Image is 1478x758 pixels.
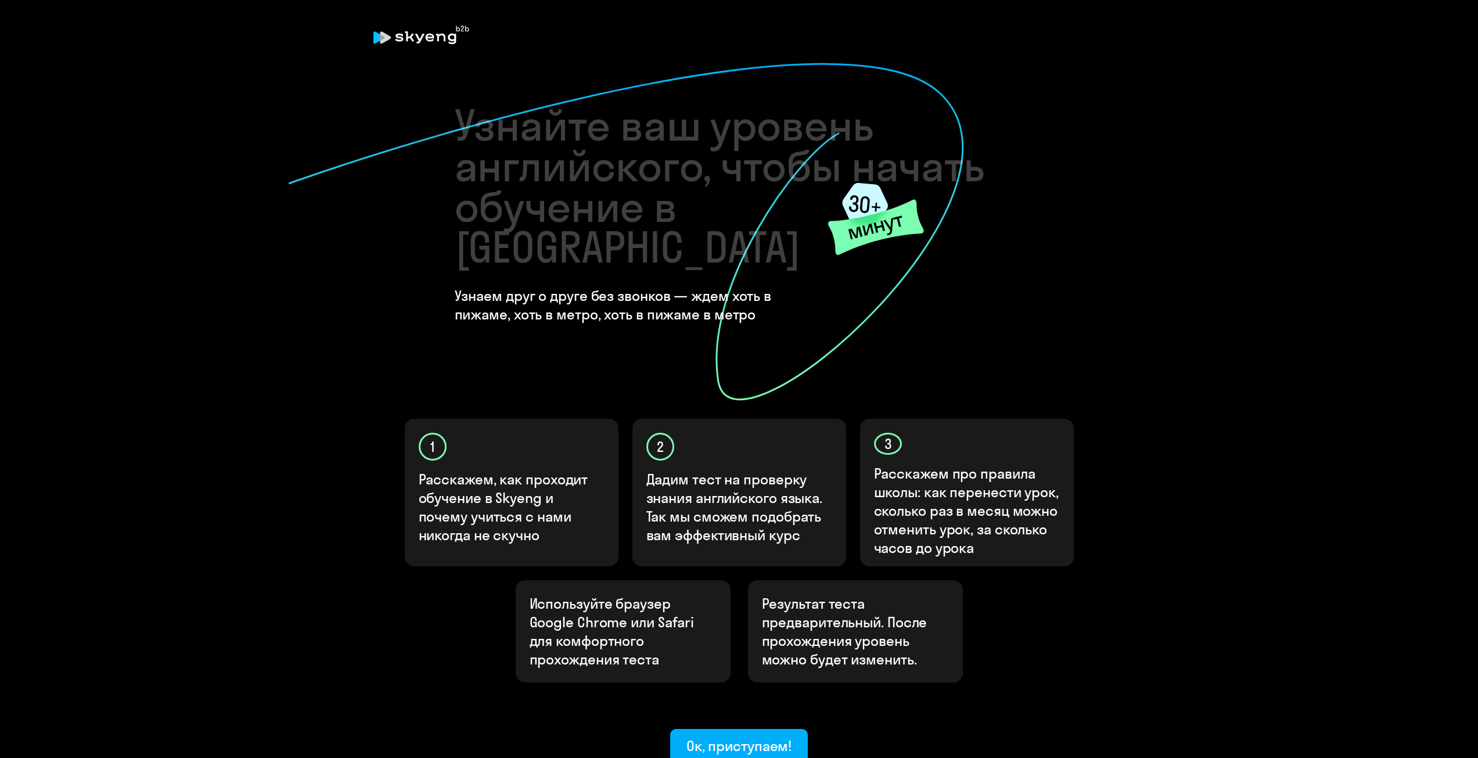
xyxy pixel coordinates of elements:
h1: Узнайте ваш уровень английского, чтобы начать обучение в [GEOGRAPHIC_DATA] [455,105,1024,268]
p: Расскажем, как проходит обучение в Skyeng и почему учиться с нами никогда не скучно [419,470,606,544]
p: Расскажем про правила школы: как перенести урок, сколько раз в месяц можно отменить урок, за скол... [874,464,1061,557]
p: Используйте браузер Google Chrome или Safari для комфортного прохождения теста [530,594,717,669]
div: 3 [874,433,902,455]
div: 1 [419,433,447,461]
div: 2 [646,433,674,461]
div: Ок, приступаем! [686,737,792,755]
h4: Узнаем друг о друге без звонков — ждем хоть в пижаме, хоть в метро, хоть в пижаме в метро [455,286,829,324]
p: Результат теста предварительный. После прохождения уровень можно будет изменить. [762,594,949,669]
p: Дадим тест на проверку знания английского языка. Так мы сможем подобрать вам эффективный курс [646,470,833,544]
